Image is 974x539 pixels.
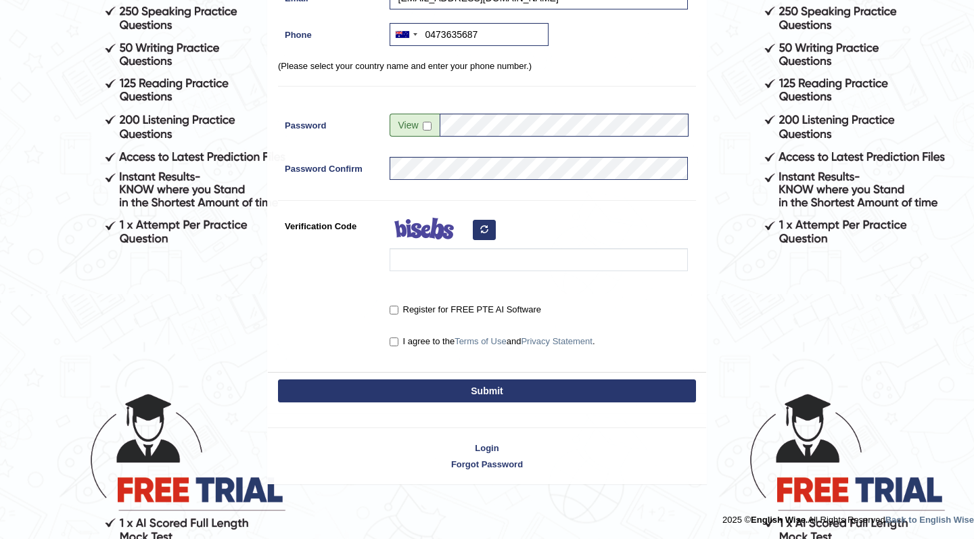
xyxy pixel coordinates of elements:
input: I agree to theTerms of UseandPrivacy Statement. [390,337,398,346]
strong: English Wise. [751,515,808,525]
a: Terms of Use [455,336,507,346]
a: Privacy Statement [521,336,593,346]
a: Login [268,442,706,454]
label: Password [278,114,383,132]
p: (Please select your country name and enter your phone number.) [278,60,696,72]
input: +61 412 345 678 [390,23,549,46]
a: Back to English Wise [885,515,974,525]
input: Show/Hide Password [423,122,432,131]
label: Verification Code [278,214,383,233]
input: Register for FREE PTE AI Software [390,306,398,314]
label: Phone [278,23,383,41]
label: I agree to the and . [390,335,595,348]
label: Register for FREE PTE AI Software [390,303,541,317]
div: 2025 © All Rights Reserved [722,507,974,526]
div: Australia: +61 [390,24,421,45]
button: Submit [278,379,696,402]
label: Password Confirm [278,157,383,175]
a: Forgot Password [268,458,706,471]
